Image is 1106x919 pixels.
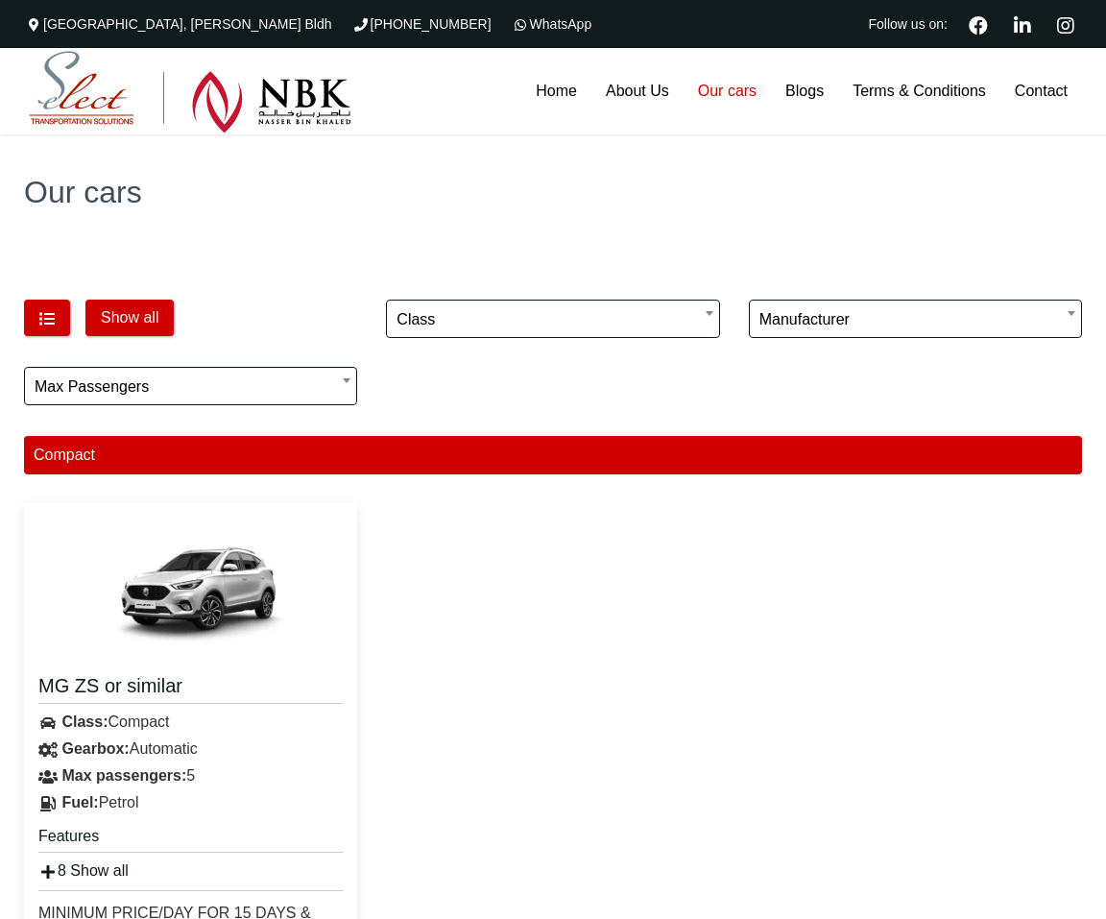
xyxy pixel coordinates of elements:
strong: Fuel: [61,794,98,810]
button: Show all [85,300,174,336]
span: Max passengers [24,367,357,405]
a: Our cars [684,48,771,134]
a: 8 Show all [38,862,129,879]
div: 5 [24,762,357,789]
div: Petrol [24,789,357,816]
h1: Our cars [24,177,1082,207]
a: WhatsApp [511,16,592,32]
span: Manufacturer [749,300,1082,338]
span: Class [386,300,719,338]
strong: Gearbox: [61,740,129,757]
span: Max passengers [35,368,347,406]
img: Select Rent a Car [29,51,351,133]
a: [PHONE_NUMBER] [351,16,492,32]
span: Class [397,301,709,339]
a: Terms & Conditions [838,48,1000,134]
a: Home [521,48,591,134]
a: Linkedin [1005,13,1039,35]
a: Blogs [771,48,838,134]
a: Facebook [961,13,996,35]
div: Automatic [24,736,357,762]
a: Instagram [1048,13,1082,35]
div: Compact [24,709,357,736]
strong: Class: [61,713,108,730]
h5: Features [38,826,343,853]
div: Compact [24,436,1082,474]
img: MG ZS or similar [76,518,306,662]
a: Contact [1000,48,1082,134]
strong: Max passengers: [61,767,186,784]
a: MG ZS or similar [38,673,343,704]
span: Manufacturer [759,301,1071,339]
a: About Us [591,48,684,134]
